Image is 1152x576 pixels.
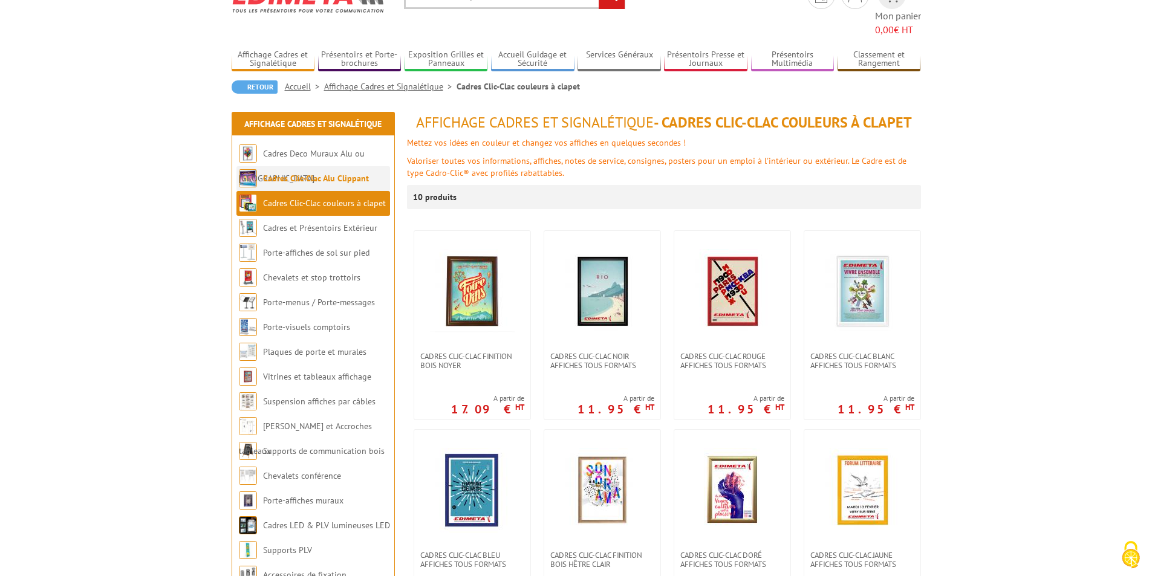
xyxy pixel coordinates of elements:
span: Cadres clic-clac noir affiches tous formats [550,352,654,370]
h1: - Cadres Clic-Clac couleurs à clapet [407,115,921,131]
a: Porte-visuels comptoirs [263,322,350,332]
img: Plaques de porte et murales [239,343,257,361]
img: Vitrines et tableaux affichage [239,367,257,386]
a: Porte-menus / Porte-messages [263,297,375,308]
a: Vitrines et tableaux affichage [263,371,371,382]
span: Mon panier [875,9,921,37]
sup: HT [645,402,654,412]
a: Exposition Grilles et Panneaux [405,50,488,70]
a: Plaques de porte et murales [263,346,366,357]
a: Classement et Rangement [838,50,921,70]
p: 11.95 € [578,406,654,413]
img: Supports PLV [239,541,257,559]
a: Cadres clic-clac jaune affiches tous formats [804,551,920,569]
a: Présentoirs Multimédia [751,50,835,70]
span: A partir de [838,393,914,403]
a: Affichage Cadres et Signalétique [232,50,315,70]
a: Services Généraux [578,50,661,70]
span: CADRES CLIC-CLAC FINITION BOIS NOYER [420,352,524,370]
a: Affichage Cadres et Signalétique [244,118,382,129]
span: Cadres clic-clac blanc affiches tous formats [810,352,914,370]
a: Affichage Cadres et Signalétique [324,81,457,92]
button: Cookies (fenêtre modale) [1110,535,1152,576]
img: Chevalets conférence [239,467,257,485]
img: Cadres et Présentoirs Extérieur [239,219,257,237]
a: [PERSON_NAME] et Accroches tableaux [239,421,372,456]
a: CADRES CLIC-CLAC FINITION BOIS NOYER [414,352,530,370]
img: Cadres Clic-Clac couleurs à clapet [239,194,257,212]
a: Cadres clic-clac bleu affiches tous formats [414,551,530,569]
img: Cadres clic-clac blanc affiches tous formats [820,249,905,334]
span: Affichage Cadres et Signalétique [416,113,654,132]
span: Cadres clic-clac doré affiches tous formats [680,551,784,569]
img: Porte-affiches muraux [239,491,257,510]
img: Cadres clic-clac rouge affiches tous formats [690,249,775,334]
img: Cadres clic-clac jaune affiches tous formats [820,448,905,532]
span: Cadres clic-clac finition Bois Hêtre clair [550,551,654,569]
img: Cimaises et Accroches tableaux [239,417,257,435]
span: A partir de [578,393,654,403]
p: 17.09 € [451,406,524,413]
img: Chevalets et stop trottoirs [239,268,257,286]
span: Cadres clic-clac rouge affiches tous formats [680,352,784,370]
span: 0,00 [875,24,894,36]
img: Cadres LED & PLV lumineuses LED [239,516,257,534]
img: Porte-affiches de sol sur pied [239,244,257,262]
img: Cookies (fenêtre modale) [1116,540,1146,570]
a: Chevalets conférence [263,470,341,481]
img: Cadres clic-clac noir affiches tous formats [560,249,645,334]
font: Valoriser toutes vos informations, affiches, notes de service, consignes, posters pour un emploi ... [407,155,906,178]
sup: HT [515,402,524,412]
a: Cadres clic-clac finition Bois Hêtre clair [544,551,660,569]
a: Supports PLV [263,545,312,555]
p: 11.95 € [838,406,914,413]
span: A partir de [451,393,524,403]
a: Cadres Clic-Clac Alu Clippant [263,173,369,184]
span: € HT [875,23,921,37]
a: Supports de communication bois [263,445,385,456]
a: Accueil [285,81,324,92]
sup: HT [905,402,914,412]
p: 11.95 € [708,406,784,413]
a: Cadres clic-clac doré affiches tous formats [674,551,790,569]
span: A partir de [708,393,784,403]
img: Porte-menus / Porte-messages [239,293,257,311]
img: CADRES CLIC-CLAC FINITION BOIS NOYER [430,249,515,334]
font: Mettez vos idées en couleur et changez vos affiches en quelques secondes ! [407,137,686,148]
img: Porte-visuels comptoirs [239,318,257,336]
img: Suspension affiches par câbles [239,392,257,410]
a: Suspension affiches par câbles [263,396,376,407]
a: Cadres clic-clac noir affiches tous formats [544,352,660,370]
a: Cadres clic-clac blanc affiches tous formats [804,352,920,370]
p: 10 produits [413,185,458,209]
span: Cadres clic-clac jaune affiches tous formats [810,551,914,569]
img: Cadres clic-clac bleu affiches tous formats [430,448,515,532]
a: Présentoirs et Porte-brochures [318,50,402,70]
a: Cadres clic-clac rouge affiches tous formats [674,352,790,370]
a: Cadres Clic-Clac couleurs à clapet [263,198,386,209]
img: Cadres clic-clac doré affiches tous formats [704,448,760,532]
span: Cadres clic-clac bleu affiches tous formats [420,551,524,569]
img: Cadres clic-clac finition Bois Hêtre clair [560,448,645,532]
a: Cadres LED & PLV lumineuses LED [263,520,390,531]
sup: HT [775,402,784,412]
a: Porte-affiches muraux [263,495,343,506]
a: Cadres Deco Muraux Alu ou [GEOGRAPHIC_DATA] [239,148,365,184]
a: Porte-affiches de sol sur pied [263,247,369,258]
a: Cadres et Présentoirs Extérieur [263,222,377,233]
a: Présentoirs Presse et Journaux [664,50,747,70]
a: Accueil Guidage et Sécurité [491,50,574,70]
a: Retour [232,80,278,94]
a: Chevalets et stop trottoirs [263,272,360,283]
li: Cadres Clic-Clac couleurs à clapet [457,80,580,92]
img: Cadres Deco Muraux Alu ou Bois [239,144,257,163]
